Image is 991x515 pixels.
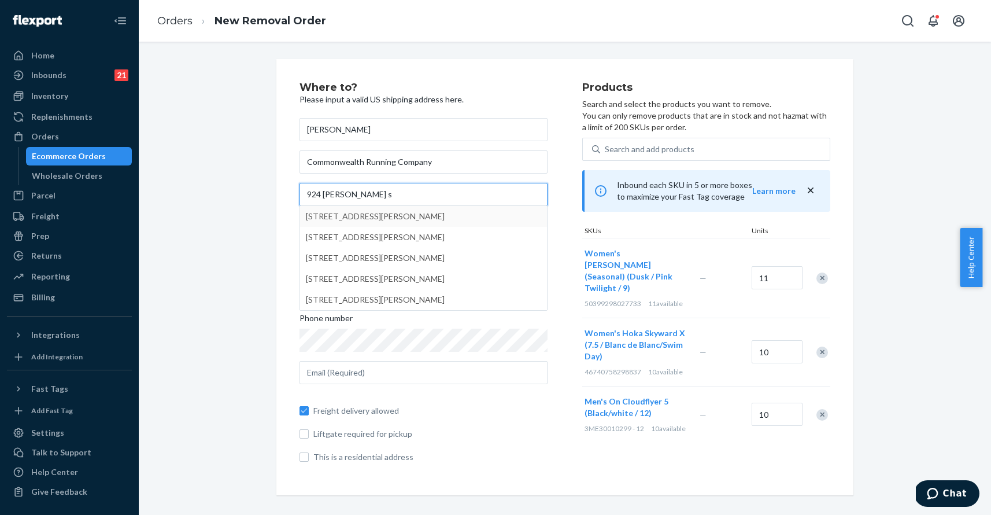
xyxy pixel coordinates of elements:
[31,69,66,81] div: Inbounds
[299,429,309,439] input: Liftgate required for pickup
[299,453,309,462] input: This is a residential address
[752,185,796,197] button: Learn more
[651,424,686,433] span: 10 available
[896,9,919,32] button: Open Search Box
[313,405,548,417] span: Freight delivery allowed
[215,14,326,27] a: New Removal Order
[32,150,106,162] div: Ecommerce Orders
[31,190,56,201] div: Parcel
[109,9,132,32] button: Close Navigation
[299,312,353,329] span: Phone number
[31,406,73,415] div: Add Fast Tag
[31,352,83,362] div: Add Integration
[7,349,132,365] a: Add Integration
[306,206,541,227] div: [STREET_ADDRESS][PERSON_NAME]
[585,396,668,418] span: Men's On Cloudflyer 5 (Black/white / 12)
[805,185,816,197] button: close
[585,248,672,293] span: Women's [PERSON_NAME] (Seasonal) (Dusk / Pink Twilight / 9)
[816,409,828,421] div: Remove Item
[31,111,93,123] div: Replenishments
[31,383,68,395] div: Fast Tags
[7,326,132,344] button: Integrations
[582,170,830,212] div: Inbound each SKU in 5 or more boxes to maximize your Fast Tag coverage
[648,299,683,308] span: 11 available
[31,486,87,498] div: Give Feedback
[299,183,548,206] input: [STREET_ADDRESS][PERSON_NAME][STREET_ADDRESS][PERSON_NAME][STREET_ADDRESS][PERSON_NAME][STREET_AD...
[7,87,132,105] a: Inventory
[31,447,91,458] div: Talk to Support
[585,367,641,376] span: 46740758298837
[31,131,59,142] div: Orders
[31,466,78,478] div: Help Center
[700,410,707,420] span: —
[7,227,132,245] a: Prep
[31,250,62,262] div: Returns
[749,226,801,238] div: Units
[31,271,70,282] div: Reporting
[313,428,548,440] span: Liftgate required for pickup
[752,340,803,363] input: Quantity
[306,227,541,248] div: [STREET_ADDRESS][PERSON_NAME]
[585,328,686,362] button: Women's Hoka Skyward X (7.5 / Blanc de Blanc/Swim Day)
[7,443,132,462] button: Talk to Support
[648,367,683,376] span: 10 available
[922,9,945,32] button: Open notifications
[7,267,132,286] a: Reporting
[582,82,830,94] h2: Products
[7,403,132,419] a: Add Fast Tag
[816,347,828,358] div: Remove Item
[299,118,548,141] input: First & Last Name
[32,170,102,182] div: Wholesale Orders
[7,66,132,84] a: Inbounds21
[7,483,132,501] button: Give Feedback
[947,9,970,32] button: Open account menu
[605,144,694,155] div: Search and add products
[752,266,803,289] input: Quantity
[582,98,830,133] p: Search and select the products you want to remove. You can only remove products that are in stock...
[7,380,132,398] button: Fast Tags
[700,273,707,283] span: —
[816,273,828,284] div: Remove Item
[7,424,132,442] a: Settings
[31,292,55,303] div: Billing
[299,150,548,174] input: Company Name
[585,424,644,433] span: 3ME30010299 - 12
[31,230,49,242] div: Prep
[582,226,749,238] div: SKUs
[31,90,68,102] div: Inventory
[7,127,132,146] a: Orders
[7,207,132,226] a: Freight
[31,211,60,222] div: Freight
[585,396,686,419] button: Men's On Cloudflyer 5 (Black/white / 12)
[31,329,80,341] div: Integrations
[700,347,707,357] span: —
[299,361,548,384] input: Email (Required)
[299,82,548,94] h2: Where to?
[306,268,541,289] div: [STREET_ADDRESS][PERSON_NAME]
[7,46,132,65] a: Home
[960,228,982,287] button: Help Center
[916,480,979,509] iframe: Opens a widget where you can chat to one of our agents
[31,50,54,61] div: Home
[157,14,193,27] a: Orders
[306,289,541,310] div: [STREET_ADDRESS][PERSON_NAME]
[26,147,132,165] a: Ecommerce Orders
[7,463,132,481] a: Help Center
[585,299,641,308] span: 50399298027733
[148,4,335,38] ol: breadcrumbs
[7,186,132,205] a: Parcel
[7,247,132,265] a: Returns
[299,406,309,415] input: Freight delivery allowed
[13,15,62,27] img: Flexport logo
[26,167,132,185] a: Wholesale Orders
[114,69,128,81] div: 21
[299,94,548,105] p: Please input a valid US shipping address here.
[313,451,548,463] span: This is a residential address
[7,288,132,307] a: Billing
[585,248,686,294] button: Women's [PERSON_NAME] (Seasonal) (Dusk / Pink Twilight / 9)
[306,248,541,268] div: [STREET_ADDRESS][PERSON_NAME]
[752,403,803,426] input: Quantity
[7,108,132,126] a: Replenishments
